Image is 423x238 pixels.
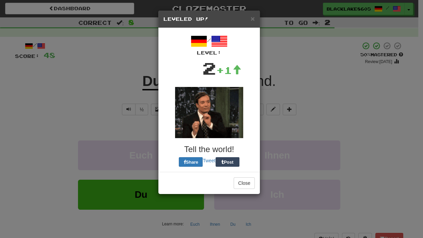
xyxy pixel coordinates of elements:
span: × [251,15,255,23]
a: Tweet [203,158,215,163]
div: / [163,33,255,56]
button: Close [251,15,255,22]
div: 2 [202,56,216,80]
div: +1 [216,63,241,77]
div: Level: [163,49,255,56]
img: fallon-a20d7af9049159056f982dd0e4b796b9edb7b1d2ba2b0a6725921925e8bac842.gif [175,87,243,138]
h3: Tell the world! [163,145,255,154]
h5: Leveled Up! [163,16,255,23]
button: Share [179,157,203,167]
button: Close [234,177,255,189]
button: Post [216,157,239,167]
